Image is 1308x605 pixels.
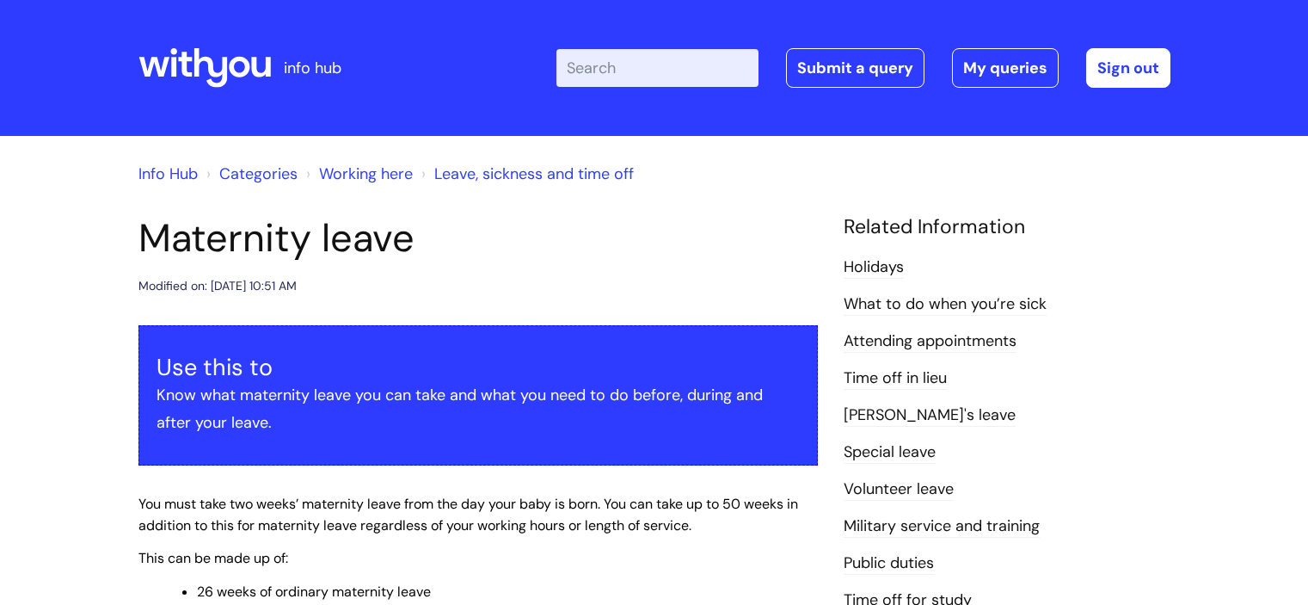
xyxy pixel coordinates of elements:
a: Military service and training [844,515,1040,538]
a: Holidays [844,256,904,279]
li: Working here [302,160,413,188]
a: What to do when you’re sick [844,293,1047,316]
a: Public duties [844,553,934,575]
a: Time off in lieu [844,367,947,390]
h3: Use this to [157,354,800,381]
a: Working here [319,164,413,184]
h1: Maternity leave [138,215,818,262]
li: Leave, sickness and time off [417,160,634,188]
a: Categories [219,164,298,184]
p: Know what maternity leave you can take and what you need to do before, during and after your leave. [157,381,800,437]
a: Volunteer leave [844,478,954,501]
a: Attending appointments [844,330,1016,353]
p: info hub [284,54,341,82]
span: 26 weeks of ordinary maternity leave [197,583,431,601]
a: Leave, sickness and time off [434,164,634,184]
span: You must take two weeks’ maternity leave from the day your baby is born. You can take up to 50 we... [138,495,798,534]
a: Sign out [1086,48,1170,88]
div: | - [556,48,1170,88]
div: Modified on: [DATE] 10:51 AM [138,275,297,297]
input: Search [556,49,758,87]
a: [PERSON_NAME]'s leave [844,404,1016,427]
h4: Related Information [844,215,1170,239]
a: Submit a query [786,48,924,88]
span: This can be made up of: [138,549,288,567]
a: Info Hub [138,164,198,184]
a: Special leave [844,441,936,464]
a: My queries [952,48,1059,88]
li: Solution home [202,160,298,188]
